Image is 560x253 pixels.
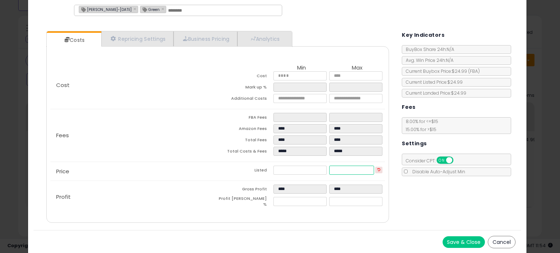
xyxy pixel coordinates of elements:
[218,113,273,124] td: FBA Fees
[218,124,273,135] td: Amazon Fees
[452,68,480,74] span: $24.99
[79,6,132,12] span: [PERSON_NAME]-[DATE]
[402,118,438,133] span: 8.00 % for <= $15
[47,33,101,47] a: Costs
[273,65,329,71] th: Min
[402,90,466,96] span: Current Landed Price: $24.99
[402,57,454,63] span: Avg. Win Price 24h: N/A
[133,5,138,12] a: ×
[402,46,454,52] span: BuyBox Share 24h: N/A
[174,31,237,46] a: Business Pricing
[329,65,385,71] th: Max
[218,94,273,105] td: Additional Costs
[218,185,273,196] td: Gross Profit
[50,133,218,138] p: Fees
[468,68,480,74] span: ( FBA )
[402,158,463,164] span: Consider CPT:
[443,236,485,248] button: Save & Close
[218,196,273,209] td: Profit [PERSON_NAME] %
[452,157,464,163] span: OFF
[218,71,273,83] td: Cost
[162,5,166,12] a: ×
[402,126,436,133] span: 15.00 % for > $15
[50,194,218,200] p: Profit
[50,169,218,174] p: Price
[402,139,427,148] h5: Settings
[218,83,273,94] td: Mark up %
[101,31,174,46] a: Repricing Settings
[402,68,480,74] span: Current Buybox Price:
[218,135,273,147] td: Total Fees
[402,31,444,40] h5: Key Indicators
[437,157,446,163] span: ON
[402,79,463,85] span: Current Listed Price: $24.99
[402,103,416,112] h5: Fees
[218,166,273,177] td: Listed
[237,31,291,46] a: Analytics
[218,147,273,158] td: Total Costs & Fees
[50,82,218,88] p: Cost
[140,6,160,12] span: Green
[488,236,516,248] button: Cancel
[409,169,465,175] span: Disable Auto-Adjust Min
